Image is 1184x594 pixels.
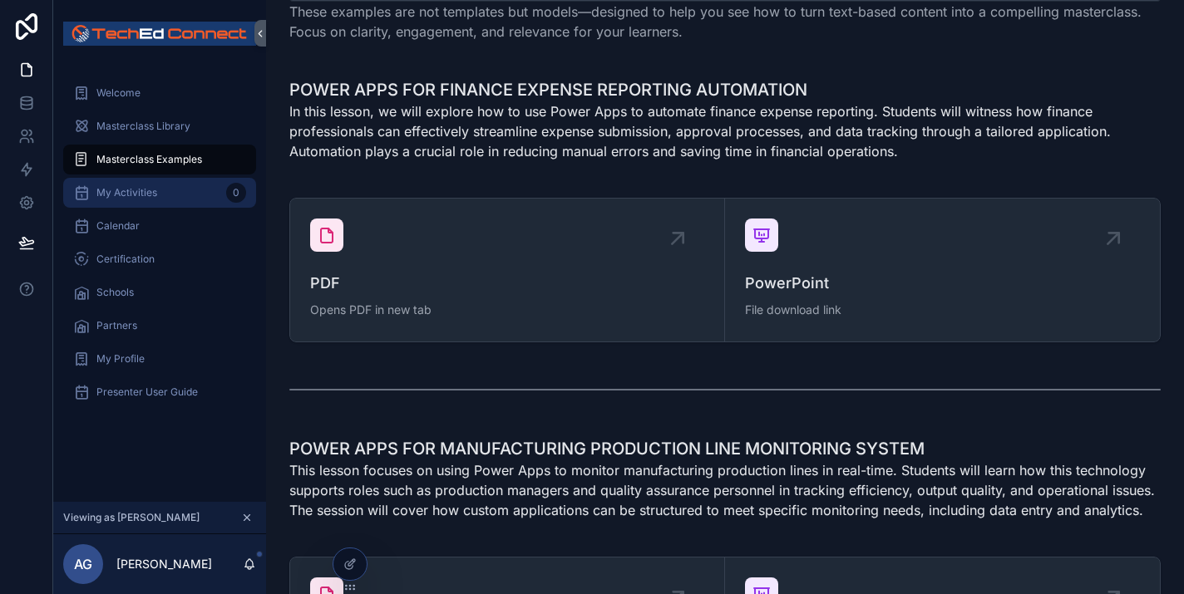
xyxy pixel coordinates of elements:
a: My Activities0 [63,178,256,208]
span: Masterclass Library [96,120,190,133]
a: Certification [63,244,256,274]
span: Calendar [96,219,140,233]
p: [PERSON_NAME] [116,556,212,572]
a: Schools [63,277,256,307]
span: Welcome [96,86,141,100]
span: My Activities [96,186,157,199]
a: Calendar [63,211,256,241]
a: My Profile [63,344,256,374]
div: scrollable content [53,66,266,429]
a: Welcome [63,78,256,108]
p: In this lesson, we will explore how to use Power Apps to automate finance expense reporting. Stud... [289,101,1161,161]
h1: POWER APPS FOR FINANCE EXPENSE REPORTING AUTOMATION [289,78,1161,101]
span: Partners [96,319,137,332]
span: Masterclass Examples [96,153,202,166]
span: AG [74,554,92,574]
div: 0 [226,183,246,203]
span: Viewing as [PERSON_NAME] [63,511,200,524]
p: These examples are not templates but models—designed to help you see how to turn text-based conte... [289,2,1161,42]
p: This lesson focuses on using Power Apps to monitor manufacturing production lines in real-time. S... [289,460,1161,520]
a: Masterclass Library [63,111,256,141]
span: PowerPoint [745,272,1140,295]
a: Masterclass Examples [63,145,256,174]
a: Partners [63,311,256,341]
span: My Profile [96,352,145,366]
span: Certification [96,253,155,266]
a: Presenter User Guide [63,377,256,407]
img: App logo [63,22,256,46]
span: Opens PDF in new tab [310,302,704,318]
span: PDF [310,272,704,295]
h1: POWER APPS FOR MANUFACTURING PRODUCTION LINE MONITORING SYSTEM [289,437,1161,460]
a: PowerPointFile download link [725,199,1160,341]
span: Presenter User Guide [96,385,198,399]
span: Schools [96,286,134,299]
a: PDFOpens PDF in new tab [290,199,725,341]
span: File download link [745,302,1140,318]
